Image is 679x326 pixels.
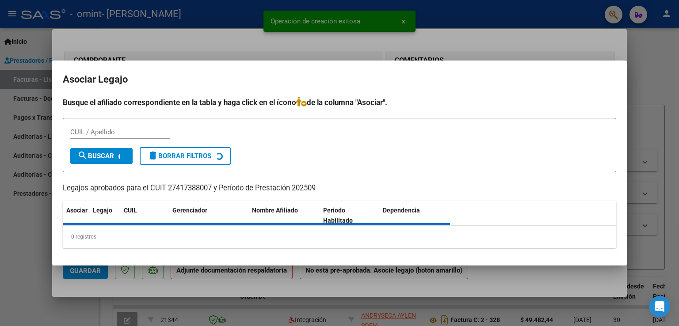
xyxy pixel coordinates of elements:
[77,150,88,161] mat-icon: search
[323,207,353,224] span: Periodo Habilitado
[320,201,379,230] datatable-header-cell: Periodo Habilitado
[63,71,616,88] h2: Asociar Legajo
[63,226,616,248] div: 0 registros
[66,207,88,214] span: Asociar
[140,147,231,165] button: Borrar Filtros
[120,201,169,230] datatable-header-cell: CUIL
[248,201,320,230] datatable-header-cell: Nombre Afiliado
[70,148,133,164] button: Buscar
[63,201,89,230] datatable-header-cell: Asociar
[649,296,670,317] div: Open Intercom Messenger
[89,201,120,230] datatable-header-cell: Legajo
[252,207,298,214] span: Nombre Afiliado
[172,207,207,214] span: Gerenciador
[63,183,616,194] p: Legajos aprobados para el CUIT 27417388007 y Período de Prestación 202509
[148,150,158,161] mat-icon: delete
[169,201,248,230] datatable-header-cell: Gerenciador
[124,207,137,214] span: CUIL
[148,152,211,160] span: Borrar Filtros
[63,97,616,108] h4: Busque el afiliado correspondiente en la tabla y haga click en el ícono de la columna "Asociar".
[77,152,114,160] span: Buscar
[93,207,112,214] span: Legajo
[379,201,450,230] datatable-header-cell: Dependencia
[383,207,420,214] span: Dependencia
